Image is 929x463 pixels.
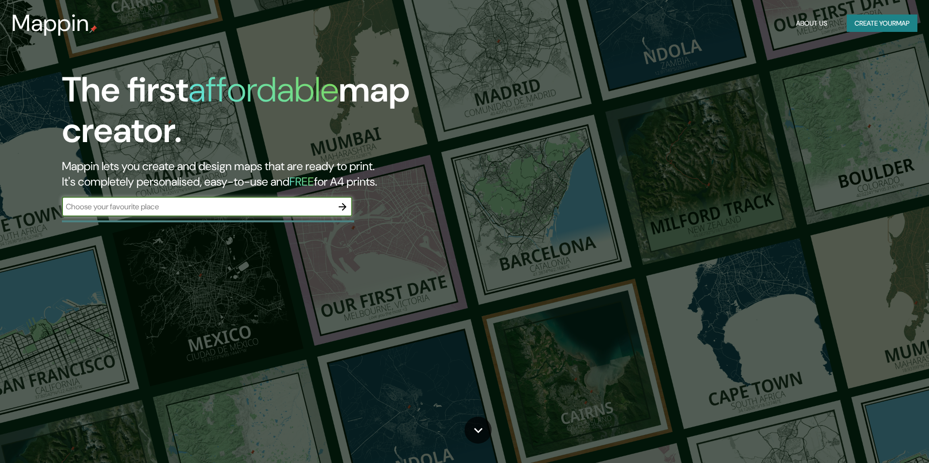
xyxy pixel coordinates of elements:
button: About Us [792,14,831,32]
h1: affordable [188,67,339,112]
img: mappin-pin [90,25,97,33]
input: Choose your favourite place [62,201,333,212]
h2: Mappin lets you create and design maps that are ready to print. It's completely personalised, eas... [62,159,526,189]
h3: Mappin [12,10,90,37]
button: Create yourmap [847,14,917,32]
h1: The first map creator. [62,70,526,159]
h5: FREE [289,174,314,189]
